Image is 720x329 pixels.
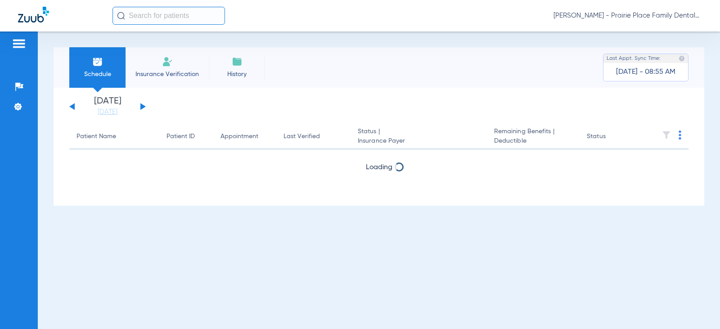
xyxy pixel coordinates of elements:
div: Patient ID [166,132,195,141]
img: filter.svg [662,131,671,140]
img: Search Icon [117,12,125,20]
div: Patient Name [76,132,152,141]
th: Remaining Benefits | [487,124,580,149]
span: [PERSON_NAME] - Prairie Place Family Dental [553,11,702,20]
span: History [216,70,258,79]
div: Last Verified [283,132,320,141]
span: Insurance Verification [132,70,202,79]
span: Deductible [494,136,572,146]
div: Patient ID [166,132,206,141]
img: History [232,56,243,67]
div: Last Verified [283,132,343,141]
span: Last Appt. Sync Time: [607,54,661,63]
div: Appointment [220,132,269,141]
div: Patient Name [76,132,116,141]
span: Loading [366,164,392,171]
img: last sync help info [679,55,685,62]
span: Insurance Payer [358,136,480,146]
a: [DATE] [81,108,135,117]
li: [DATE] [81,97,135,117]
img: hamburger-icon [12,38,26,49]
th: Status [580,124,640,149]
th: Status | [351,124,487,149]
img: Manual Insurance Verification [162,56,173,67]
div: Appointment [220,132,258,141]
input: Search for patients [112,7,225,25]
img: Zuub Logo [18,7,49,23]
span: [DATE] - 08:55 AM [616,68,675,77]
img: group-dot-blue.svg [679,131,681,140]
img: Schedule [92,56,103,67]
span: Schedule [76,70,119,79]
